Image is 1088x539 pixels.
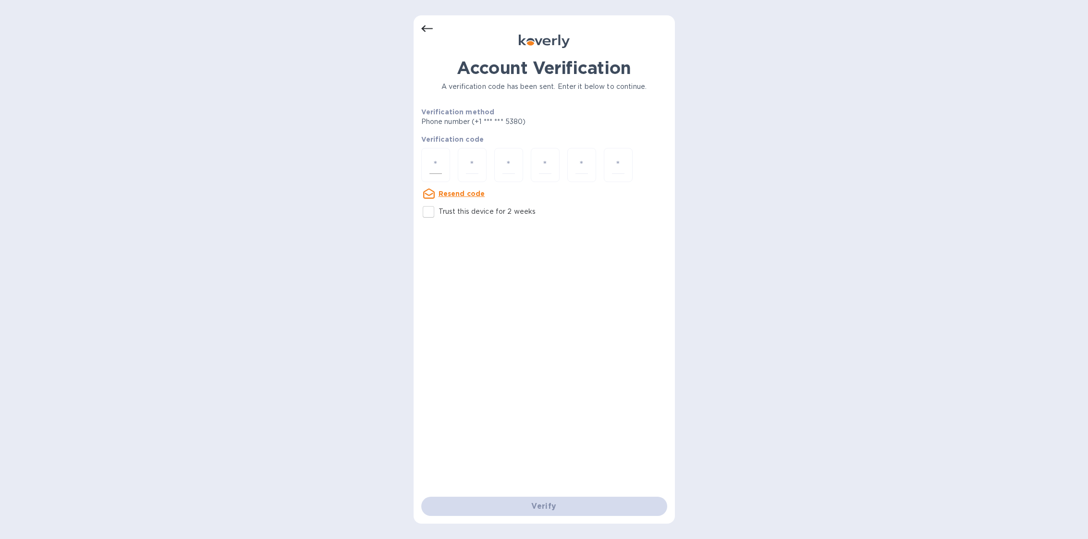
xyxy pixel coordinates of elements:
[421,58,667,78] h1: Account Verification
[421,135,667,144] p: Verification code
[439,207,536,217] p: Trust this device for 2 weeks
[421,108,495,116] b: Verification method
[421,82,667,92] p: A verification code has been sent. Enter it below to continue.
[439,190,485,197] u: Resend code
[421,117,599,127] p: Phone number (+1 *** *** 5380)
